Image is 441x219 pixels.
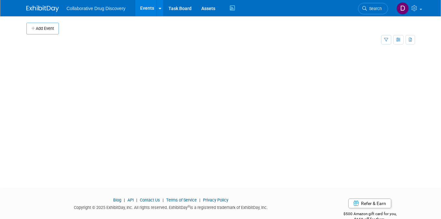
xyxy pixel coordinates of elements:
[122,198,127,202] span: |
[26,203,315,211] div: Copyright © 2025 ExhibitDay, Inc. All rights reserved. ExhibitDay is a registered trademark of Ex...
[203,198,228,202] a: Privacy Policy
[113,198,121,202] a: Blog
[67,6,126,11] span: Collaborative Drug Discovery
[348,199,391,208] a: Refer & Earn
[161,198,165,202] span: |
[358,3,388,14] a: Search
[26,6,59,12] img: ExhibitDay
[135,198,139,202] span: |
[140,198,160,202] a: Contact Us
[396,2,409,15] img: Daniel Castro
[26,23,59,34] button: Add Event
[367,6,382,11] span: Search
[198,198,202,202] span: |
[188,205,190,208] sup: ®
[166,198,197,202] a: Terms of Service
[127,198,134,202] a: API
